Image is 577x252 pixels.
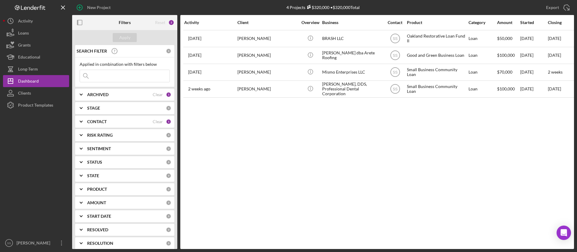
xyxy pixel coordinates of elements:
[548,69,563,74] time: 2 weeks
[520,64,547,80] div: [DATE]
[546,2,559,14] div: Export
[72,2,117,14] button: New Project
[3,75,69,87] button: Dashboard
[392,87,397,91] text: SS
[384,20,406,25] div: Contact
[3,15,69,27] button: Activity
[113,33,137,42] button: Apply
[18,99,53,113] div: Product Templates
[166,187,171,192] div: 0
[557,226,571,240] div: Open Intercom Messenger
[87,133,113,138] b: RISK RATING
[237,20,298,25] div: Client
[168,20,174,26] div: 2
[77,49,107,53] b: SEARCH FILTER
[166,241,171,246] div: 0
[392,70,397,74] text: SS
[407,20,467,25] div: Product
[87,173,99,178] b: STATE
[87,227,108,232] b: RESOLVED
[119,20,131,25] b: Filters
[322,20,382,25] div: Business
[520,31,547,47] div: [DATE]
[3,27,69,39] button: Loans
[3,99,69,111] button: Product Templates
[18,87,31,101] div: Clients
[3,39,69,51] button: Grants
[520,81,547,97] div: [DATE]
[3,51,69,63] button: Educational
[497,81,520,97] div: $100,000
[469,81,496,97] div: Loan
[392,37,397,41] text: SS
[3,87,69,99] button: Clients
[188,53,201,58] time: 2025-08-12 22:26
[548,36,561,41] time: [DATE]
[237,47,298,63] div: [PERSON_NAME]
[166,200,171,205] div: 0
[497,31,520,47] div: $50,000
[540,2,574,14] button: Export
[407,31,467,47] div: Oakland Restorative Loan Fund II
[469,47,496,63] div: Loan
[548,53,561,58] time: [DATE]
[87,106,100,111] b: STAGE
[153,119,163,124] div: Clear
[166,214,171,219] div: 0
[497,64,520,80] div: $70,000
[407,81,467,97] div: Small Business Community Loan
[166,146,171,151] div: 0
[87,92,108,97] b: ARCHIVED
[87,160,102,165] b: STATUS
[322,81,382,97] div: [PERSON_NAME], DDS, Professional Dental Corporation
[18,27,29,41] div: Loans
[469,31,496,47] div: Loan
[166,105,171,111] div: 0
[166,173,171,178] div: 0
[15,237,54,250] div: [PERSON_NAME]
[469,20,496,25] div: Category
[237,31,298,47] div: [PERSON_NAME]
[392,53,397,58] text: SS
[237,81,298,97] div: [PERSON_NAME]
[87,146,111,151] b: SENTIMENT
[166,48,171,54] div: 0
[407,47,467,63] div: Good and Green Business Loan
[87,200,106,205] b: AMOUNT
[322,47,382,63] div: [PERSON_NAME] dba Arete Roofing
[497,20,520,25] div: Amount
[3,237,69,249] button: SS[PERSON_NAME]
[166,132,171,138] div: 0
[166,119,171,124] div: 1
[520,20,547,25] div: Started
[3,63,69,75] button: Long-Term
[80,62,170,67] div: Applied in combination with filters below
[87,214,111,219] b: START DATE
[18,63,38,77] div: Long-Term
[155,20,165,25] div: Reset
[305,5,329,10] div: $320,000
[286,5,360,10] div: 4 Projects • $320,000 Total
[166,159,171,165] div: 0
[87,241,113,246] b: RESOLUTION
[407,64,467,80] div: Small Business Community Loan
[18,51,40,65] div: Educational
[18,15,33,29] div: Activity
[87,2,111,14] div: New Project
[18,39,31,53] div: Grants
[153,92,163,97] div: Clear
[7,241,11,245] text: SS
[87,187,107,192] b: PRODUCT
[87,119,107,124] b: CONTACT
[548,86,561,91] time: [DATE]
[188,36,201,41] time: 2025-09-22 21:29
[299,20,322,25] div: Overview
[322,31,382,47] div: BRASH LLC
